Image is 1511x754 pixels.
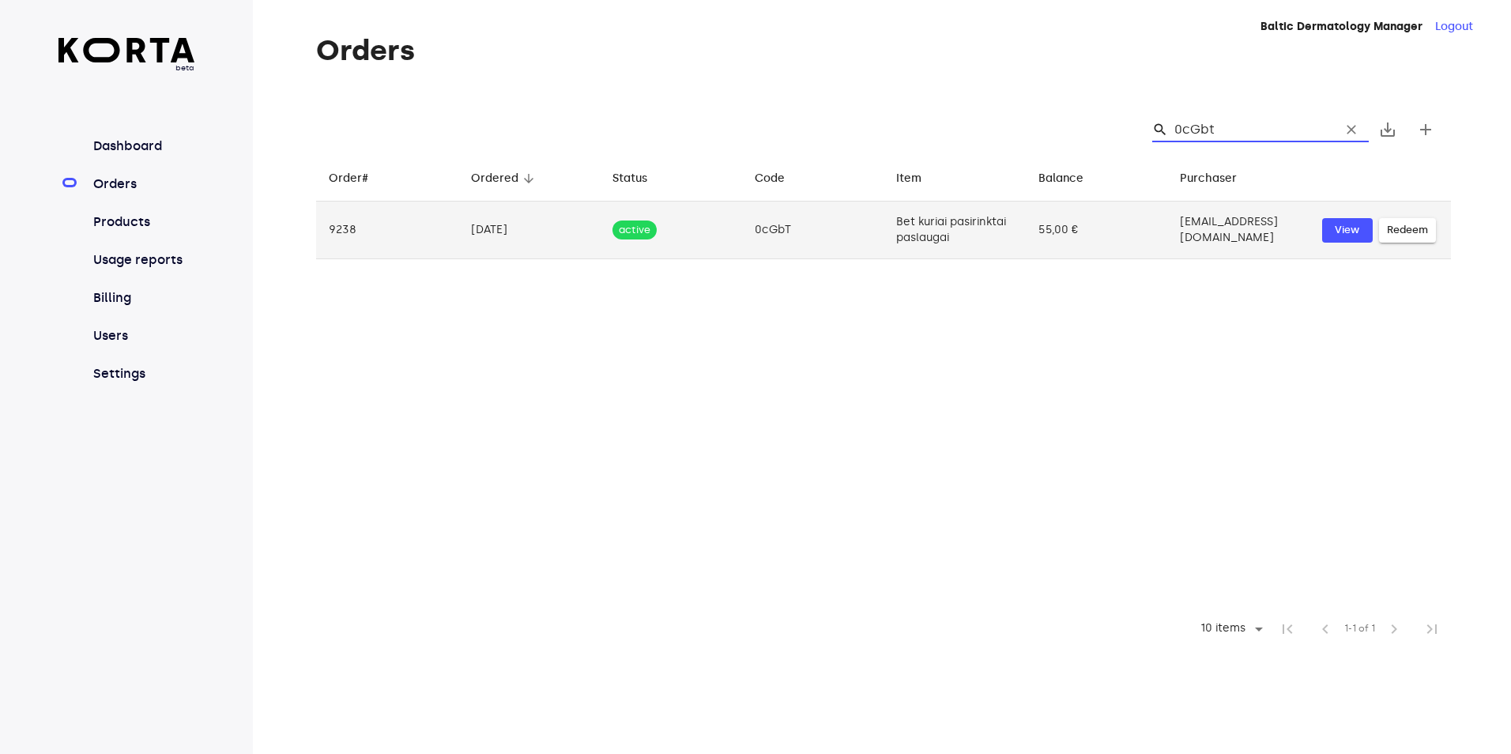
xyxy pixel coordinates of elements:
[471,169,539,188] span: Ordered
[1152,122,1168,138] span: Search
[1306,610,1344,648] span: Previous Page
[1196,622,1249,635] div: 10 items
[612,169,647,188] div: Status
[1180,169,1237,188] div: Purchaser
[1330,221,1365,239] span: View
[1369,111,1407,149] button: Export
[755,169,805,188] span: Code
[90,175,195,194] a: Orders
[90,213,195,232] a: Products
[1413,610,1451,648] span: Last Page
[884,202,1026,259] td: Bet kuriai pasirinktai paslaugai
[1375,610,1413,648] span: Next Page
[742,202,884,259] td: 0cGbT
[90,288,195,307] a: Billing
[90,251,195,270] a: Usage reports
[458,202,601,259] td: [DATE]
[316,202,458,259] td: 9238
[1407,111,1445,149] button: Create new gift card
[329,169,368,188] div: Order#
[90,326,195,345] a: Users
[58,38,195,74] a: beta
[1190,617,1268,641] div: 10 items
[471,169,518,188] div: Ordered
[1387,221,1428,239] span: Redeem
[755,169,785,188] div: Code
[1174,117,1328,142] input: Search
[1038,169,1104,188] span: Balance
[1435,19,1473,35] button: Logout
[896,169,942,188] span: Item
[1416,120,1435,139] span: add
[1167,202,1309,259] td: [EMAIL_ADDRESS][DOMAIN_NAME]
[612,223,657,238] span: active
[90,364,195,383] a: Settings
[316,35,1451,66] h1: Orders
[896,169,921,188] div: Item
[522,172,536,186] span: arrow_downward
[1180,169,1257,188] span: Purchaser
[329,169,389,188] span: Order#
[1344,621,1375,637] span: 1-1 of 1
[1379,218,1436,243] button: Redeem
[612,169,668,188] span: Status
[1343,122,1359,138] span: clear
[90,137,195,156] a: Dashboard
[1378,120,1397,139] span: save_alt
[1026,202,1168,259] td: 55,00 €
[1334,112,1369,147] button: Clear Search
[1322,218,1373,243] button: View
[58,38,195,62] img: Korta
[1268,610,1306,648] span: First Page
[1038,169,1083,188] div: Balance
[58,62,195,74] span: beta
[1260,20,1422,33] strong: Baltic Dermatology Manager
